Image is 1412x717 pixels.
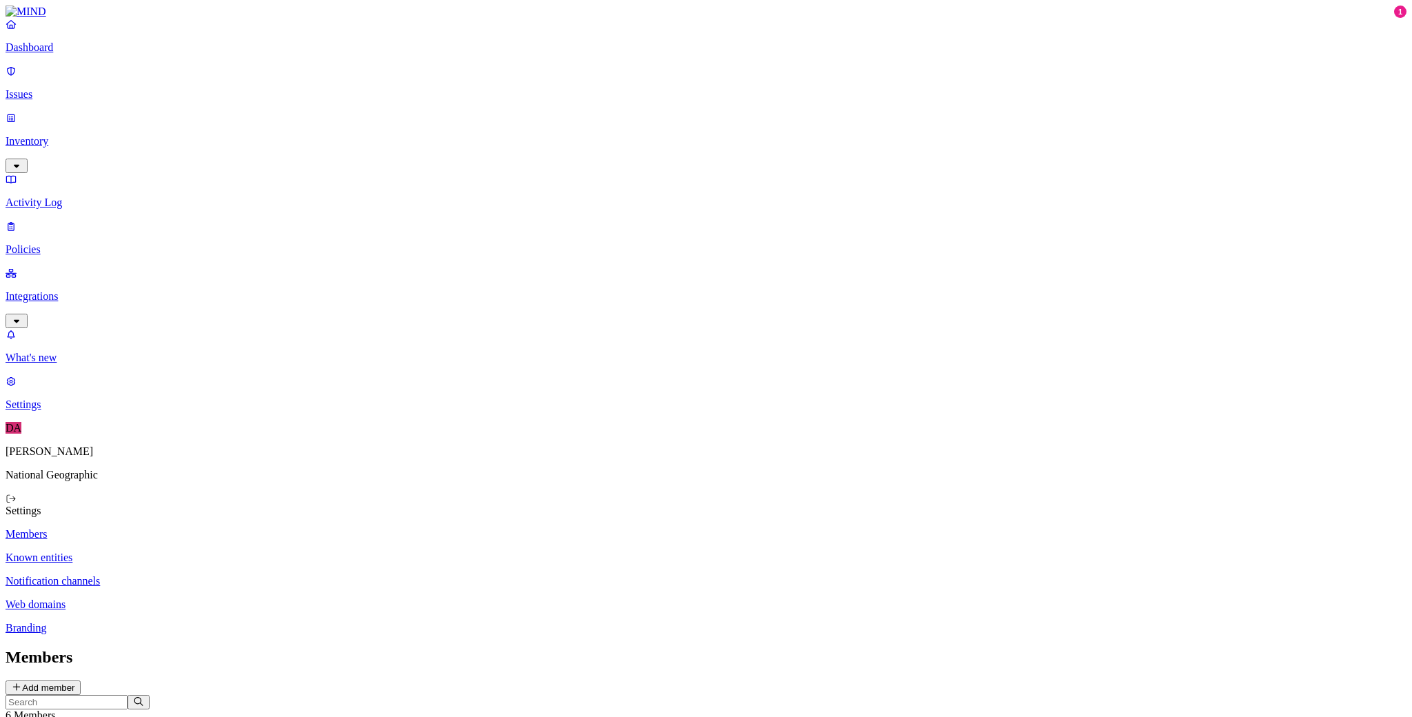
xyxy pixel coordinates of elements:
[6,112,1406,171] a: Inventory
[6,65,1406,101] a: Issues
[6,575,1406,587] a: Notification channels
[6,267,1406,326] a: Integrations
[6,422,21,434] span: DA
[6,352,1406,364] p: What's new
[6,196,1406,209] p: Activity Log
[6,6,1406,18] a: MIND
[6,445,1406,458] p: [PERSON_NAME]
[6,88,1406,101] p: Issues
[6,220,1406,256] a: Policies
[6,41,1406,54] p: Dashboard
[6,680,81,695] button: Add member
[6,598,1406,611] a: Web domains
[6,528,1406,541] a: Members
[6,6,46,18] img: MIND
[6,552,1406,564] a: Known entities
[6,398,1406,411] p: Settings
[6,173,1406,209] a: Activity Log
[6,648,1406,667] h2: Members
[6,695,128,709] input: Search
[6,328,1406,364] a: What's new
[6,505,1406,517] div: Settings
[1394,6,1406,18] div: 1
[6,243,1406,256] p: Policies
[6,290,1406,303] p: Integrations
[6,375,1406,411] a: Settings
[6,135,1406,148] p: Inventory
[6,622,1406,634] a: Branding
[6,18,1406,54] a: Dashboard
[6,469,1406,481] p: National Geographic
